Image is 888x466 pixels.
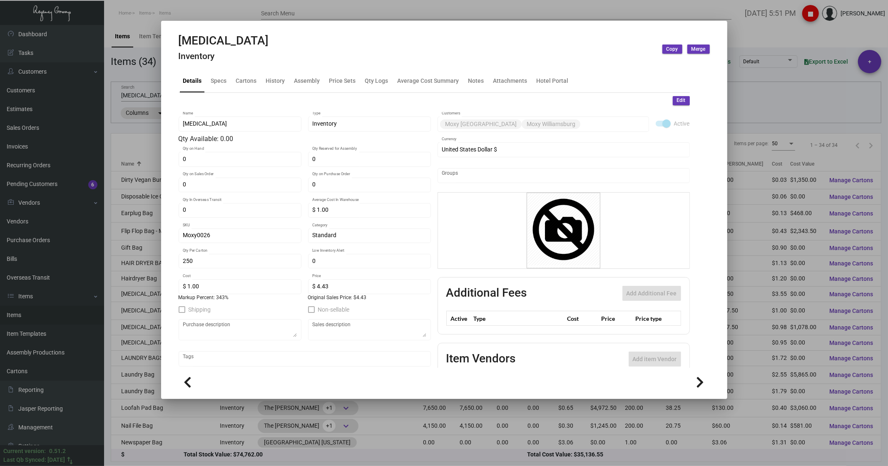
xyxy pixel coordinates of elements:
[236,77,257,85] div: Cartons
[472,311,565,326] th: Type
[329,77,356,85] div: Price Sets
[3,447,46,456] div: Current version:
[179,51,269,62] h4: Inventory
[565,311,599,326] th: Cost
[662,45,682,54] button: Copy
[211,77,227,85] div: Specs
[677,97,686,104] span: Edit
[622,286,681,301] button: Add Additional Fee
[674,119,690,129] span: Active
[599,311,633,326] th: Price
[189,305,211,315] span: Shipping
[522,119,580,129] mat-chip: Moxy Williamsburg
[582,121,644,127] input: Add new..
[667,46,678,53] span: Copy
[468,77,484,85] div: Notes
[266,77,285,85] div: History
[179,34,269,48] h2: [MEDICAL_DATA]
[691,46,706,53] span: Merge
[3,456,65,464] div: Last Qb Synced: [DATE]
[179,134,431,144] div: Qty Available: 0.00
[49,447,66,456] div: 0.51.2
[687,45,710,54] button: Merge
[673,96,690,105] button: Edit
[440,119,522,129] mat-chip: Moxy [GEOGRAPHIC_DATA]
[183,77,202,85] div: Details
[629,352,681,367] button: Add item Vendor
[446,311,472,326] th: Active
[446,286,527,301] h2: Additional Fees
[318,305,350,315] span: Non-sellable
[537,77,569,85] div: Hotel Portal
[493,77,527,85] div: Attachments
[627,290,677,297] span: Add Additional Fee
[633,311,671,326] th: Price type
[398,77,459,85] div: Average Cost Summary
[294,77,320,85] div: Assembly
[442,172,685,179] input: Add new..
[446,352,516,367] h2: Item Vendors
[633,356,677,362] span: Add item Vendor
[365,77,388,85] div: Qty Logs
